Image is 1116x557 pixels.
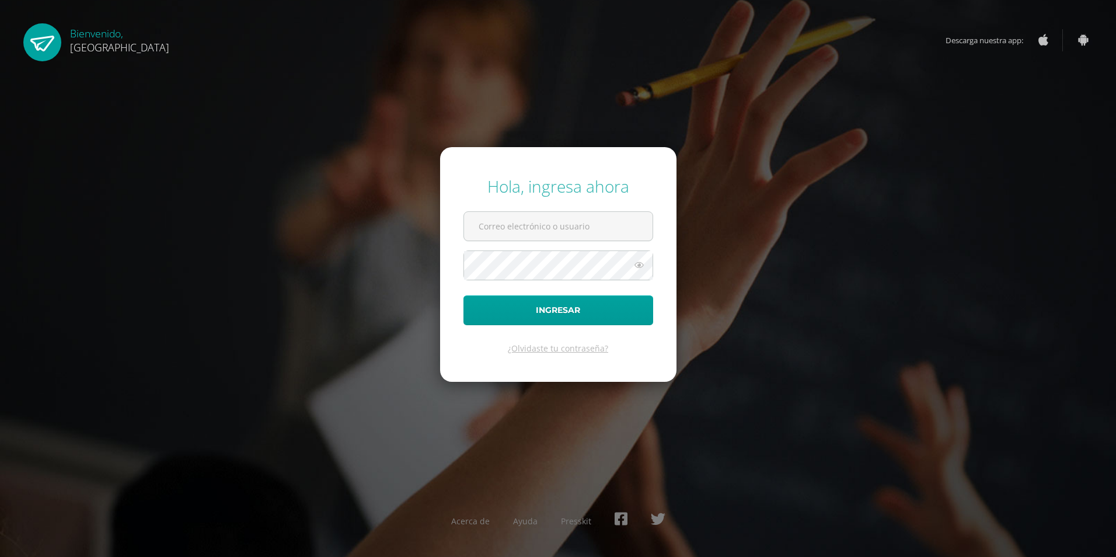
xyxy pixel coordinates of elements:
[946,29,1035,51] span: Descarga nuestra app:
[508,343,608,354] a: ¿Olvidaste tu contraseña?
[70,40,169,54] span: [GEOGRAPHIC_DATA]
[463,295,653,325] button: Ingresar
[451,516,490,527] a: Acerca de
[70,23,169,54] div: Bienvenido,
[463,175,653,197] div: Hola, ingresa ahora
[464,212,653,241] input: Correo electrónico o usuario
[561,516,591,527] a: Presskit
[513,516,538,527] a: Ayuda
